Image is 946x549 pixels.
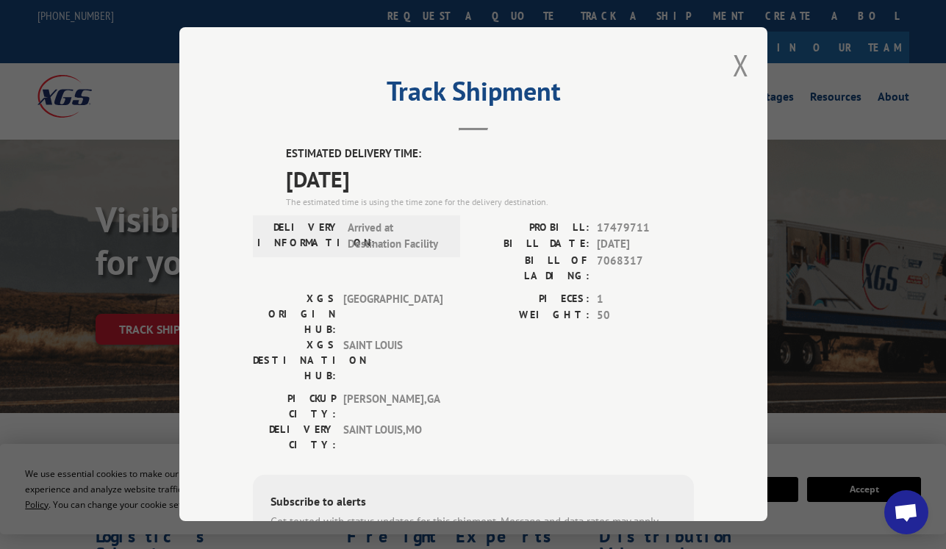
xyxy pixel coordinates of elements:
[343,337,442,384] span: SAINT LOUIS
[597,236,694,253] span: [DATE]
[473,236,590,253] label: BILL DATE:
[348,220,447,253] span: Arrived at Destination Facility
[473,253,590,284] label: BILL OF LADING:
[286,195,694,209] div: The estimated time is using the time zone for the delivery destination.
[343,391,442,422] span: [PERSON_NAME] , GA
[253,391,336,422] label: PICKUP CITY:
[253,81,694,109] h2: Track Shipment
[343,422,442,453] span: SAINT LOUIS , MO
[884,490,928,534] div: Open chat
[286,146,694,162] label: ESTIMATED DELIVERY TIME:
[343,291,442,337] span: [GEOGRAPHIC_DATA]
[253,291,336,337] label: XGS ORIGIN HUB:
[597,307,694,324] span: 50
[257,220,340,253] label: DELIVERY INFORMATION:
[473,291,590,308] label: PIECES:
[597,291,694,308] span: 1
[253,337,336,384] label: XGS DESTINATION HUB:
[286,162,694,195] span: [DATE]
[597,220,694,237] span: 17479711
[253,422,336,453] label: DELIVERY CITY:
[270,514,676,547] div: Get texted with status updates for this shipment. Message and data rates may apply. Message frequ...
[270,492,676,514] div: Subscribe to alerts
[473,307,590,324] label: WEIGHT:
[473,220,590,237] label: PROBILL:
[597,253,694,284] span: 7068317
[733,46,749,85] button: Close modal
